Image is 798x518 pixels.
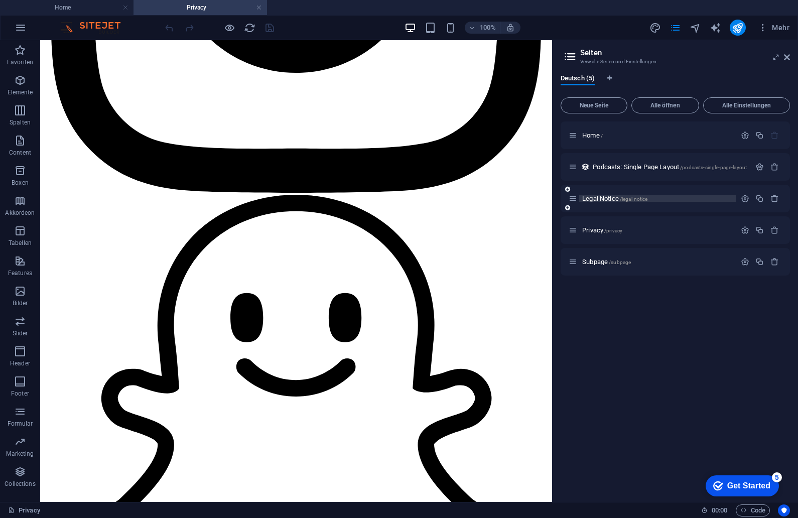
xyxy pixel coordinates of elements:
button: pages [670,22,682,34]
i: Navigator [690,22,701,34]
h6: Session-Zeit [701,504,728,516]
div: Dieses Layout wird als Template für alle Einträge dieser Collection genutzt (z.B. ein Blog Post).... [581,163,590,171]
p: Collections [5,480,35,488]
div: Entfernen [770,257,779,266]
div: Entfernen [770,226,779,234]
div: Duplizieren [755,257,764,266]
button: Alle Einstellungen [703,97,790,113]
span: / [601,133,603,139]
div: Einstellungen [755,163,764,171]
div: Die Startseite kann nicht gelöscht werden [770,131,779,140]
button: reload [243,22,255,34]
p: Header [10,359,30,367]
button: Alle öffnen [631,97,699,113]
button: 100% [465,22,500,34]
p: Elemente [8,88,33,96]
button: Neue Seite [561,97,627,113]
i: AI Writer [710,22,721,34]
p: Tabellen [9,239,32,247]
div: Duplizieren [755,226,764,234]
h3: Verwalte Seiten und Einstellungen [580,57,770,66]
i: Seiten (Strg+Alt+S) [670,22,681,34]
p: Spalten [10,118,31,126]
div: Get Started 5 items remaining, 0% complete [8,5,81,26]
p: Favoriten [7,58,33,66]
h4: Privacy [134,2,267,13]
div: Entfernen [770,194,779,203]
p: Footer [11,390,29,398]
div: 5 [74,2,84,12]
img: Editor Logo [58,22,133,34]
button: Usercentrics [778,504,790,516]
h6: 100% [480,22,496,34]
p: Bilder [13,299,28,307]
a: Klick, um Auswahl aufzuheben. Doppelklick öffnet Seitenverwaltung [8,504,40,516]
i: Seite neu laden [244,22,255,34]
span: Alle Einstellungen [708,102,785,108]
p: Akkordeon [5,209,35,217]
div: Duplizieren [755,194,764,203]
div: Einstellungen [741,194,749,203]
div: Einstellungen [741,257,749,266]
span: Legal Notice [582,195,647,202]
span: Deutsch (5) [561,72,595,86]
i: Bei Größenänderung Zoomstufe automatisch an das gewählte Gerät anpassen. [506,23,515,32]
span: Klick, um Seite zu öffnen [593,163,747,171]
div: Subpage/subpage [579,258,736,265]
button: publish [730,20,746,36]
span: Klick, um Seite zu öffnen [582,226,622,234]
div: Entfernen [770,163,779,171]
button: navigator [690,22,702,34]
h2: Seiten [580,48,790,57]
span: /podcasts-single-page-layout [680,165,747,170]
div: Duplizieren [755,131,764,140]
button: design [649,22,661,34]
div: Get Started [30,11,73,20]
span: Klick, um Seite zu öffnen [582,132,603,139]
p: Content [9,149,31,157]
button: Code [736,504,770,516]
p: Marketing [6,450,34,458]
span: Alle öffnen [636,102,695,108]
span: /privacy [604,228,622,233]
p: Features [8,269,32,277]
div: Podcasts: Single Page Layout/podcasts-single-page-layout [590,164,750,170]
i: Veröffentlichen [732,22,743,34]
button: Mehr [754,20,793,36]
span: Neue Seite [565,102,623,108]
div: Einstellungen [741,131,749,140]
div: Legal Notice/legal-notice [579,195,736,202]
span: : [719,506,720,514]
div: Sprachen-Tabs [561,74,790,93]
div: Einstellungen [741,226,749,234]
span: 00 00 [712,504,727,516]
span: Code [740,504,765,516]
div: Privacy/privacy [579,227,736,233]
div: Home/ [579,132,736,139]
span: Mehr [758,23,789,33]
span: Subpage [582,258,631,266]
button: Klicke hier, um den Vorschau-Modus zu verlassen [223,22,235,34]
p: Boxen [12,179,29,187]
p: Formular [8,420,33,428]
i: Design (Strg+Alt+Y) [649,22,661,34]
button: text_generator [710,22,722,34]
p: Slider [13,329,28,337]
span: /legal-notice [620,196,648,202]
span: /subpage [609,260,631,265]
